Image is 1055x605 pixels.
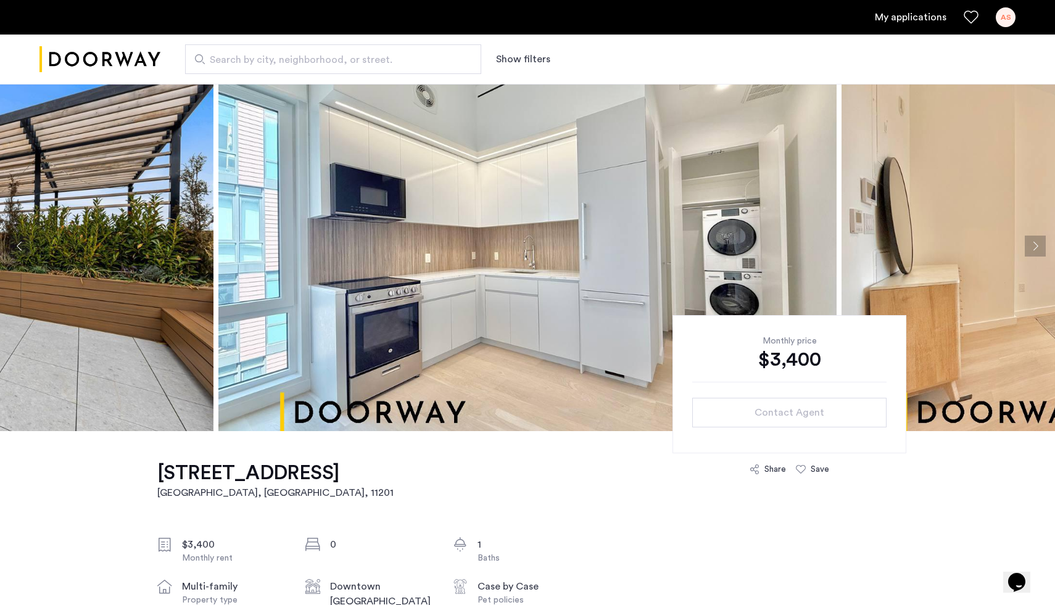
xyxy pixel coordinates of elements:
button: Show or hide filters [496,52,550,67]
div: Monthly rent [182,552,286,564]
div: Save [811,463,829,475]
div: Case by Case [478,579,581,594]
button: Next apartment [1025,236,1046,257]
button: Previous apartment [9,236,30,257]
img: apartment [218,61,837,431]
div: Monthly price [692,335,887,347]
div: AS [996,7,1016,27]
div: 0 [330,537,434,552]
iframe: chat widget [1003,556,1043,593]
span: Search by city, neighborhood, or street. [210,52,447,67]
div: Baths [478,552,581,564]
span: Contact Agent [755,405,824,420]
input: Apartment Search [185,44,481,74]
div: multi-family [182,579,286,594]
button: button [692,398,887,427]
h1: [STREET_ADDRESS] [157,461,394,485]
a: Cazamio logo [39,36,160,83]
a: My application [875,10,946,25]
a: [STREET_ADDRESS][GEOGRAPHIC_DATA], [GEOGRAPHIC_DATA], 11201 [157,461,394,500]
div: $3,400 [692,347,887,372]
div: 1 [478,537,581,552]
h2: [GEOGRAPHIC_DATA], [GEOGRAPHIC_DATA] , 11201 [157,485,394,500]
img: logo [39,36,160,83]
div: Share [764,463,786,475]
a: Favorites [964,10,978,25]
div: $3,400 [182,537,286,552]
